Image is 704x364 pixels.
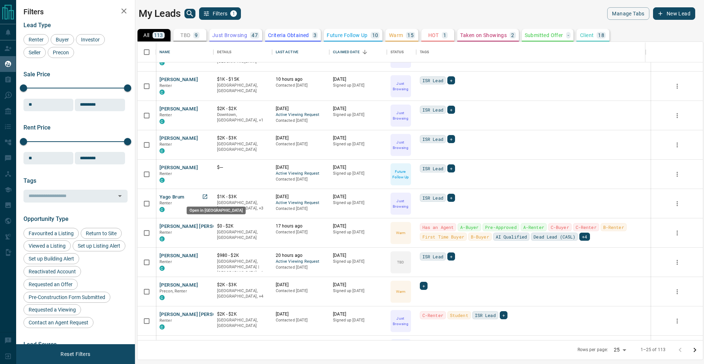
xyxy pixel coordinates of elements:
[422,77,443,84] span: ISR Lead
[447,106,455,114] div: +
[333,106,383,112] p: [DATE]
[672,227,683,239] button: more
[217,311,268,317] p: $2K - $2K
[672,198,683,209] button: more
[422,106,443,113] span: ISR Lead
[159,201,172,205] span: Renter
[387,42,416,62] div: Status
[551,223,569,231] span: C-Buyer
[23,341,57,348] span: Lead Source
[26,243,68,249] span: Viewed a Listing
[217,194,268,200] p: $1K - $3K
[525,33,563,38] p: Submitted Offer
[272,42,330,62] div: Last Active
[450,312,468,319] span: Student
[276,288,326,294] p: Contacted [DATE]
[159,178,165,183] div: condos.ca
[333,259,383,265] p: Signed up [DATE]
[276,317,326,323] p: Contacted [DATE]
[159,60,165,65] div: condos.ca
[391,169,410,180] p: Future Follow Up
[23,292,110,303] div: Pre-Construction Form Submitted
[159,282,198,289] button: [PERSON_NAME]
[313,33,316,38] p: 3
[159,207,165,212] div: condos.ca
[450,106,452,113] span: +
[23,240,71,251] div: Viewed a Listing
[422,253,443,260] span: ISR Lead
[159,295,165,300] div: condos.ca
[422,194,443,201] span: ISR Lead
[276,83,326,88] p: Contacted [DATE]
[672,286,683,297] button: more
[397,259,404,265] p: TBD
[672,316,683,327] button: more
[26,294,108,300] span: Pre-Construction Form Submitted
[159,106,198,113] button: [PERSON_NAME]
[390,42,404,62] div: Status
[217,288,268,299] p: Etobicoke, North York, West End, Toronto
[611,345,628,355] div: 25
[396,289,406,294] p: Warm
[653,7,695,20] button: New Lead
[672,169,683,180] button: more
[159,230,172,235] span: Renter
[333,223,383,229] p: [DATE]
[213,42,272,62] div: Details
[598,33,604,38] p: 18
[396,230,406,236] p: Warm
[159,311,238,318] button: [PERSON_NAME] [PERSON_NAME]
[73,240,125,251] div: Set up Listing Alert
[23,215,69,222] span: Opportunity Type
[159,318,172,323] span: Renter
[447,164,455,172] div: +
[159,119,165,124] div: condos.ca
[26,269,78,274] span: Reactivated Account
[23,22,51,29] span: Lead Type
[502,312,505,319] span: +
[580,33,594,38] p: Client
[276,141,326,147] p: Contacted [DATE]
[23,228,79,239] div: Favourited a Listing
[447,135,455,143] div: +
[159,76,198,83] button: [PERSON_NAME]
[333,282,383,288] p: [DATE]
[159,194,184,201] button: Yago Brum
[333,194,383,200] p: [DATE]
[333,83,383,88] p: Signed up [DATE]
[276,252,326,259] p: 20 hours ago
[276,282,326,288] p: [DATE]
[115,191,125,201] button: Open
[217,223,268,229] p: $0 - $2K
[450,77,452,84] span: +
[75,243,123,249] span: Set up Listing Alert
[217,106,268,112] p: $2K - $2K
[276,106,326,112] p: [DATE]
[26,256,77,262] span: Set up Building Alert
[276,176,326,182] p: Contacted [DATE]
[159,223,238,230] button: [PERSON_NAME] [PERSON_NAME]
[159,164,198,171] button: [PERSON_NAME]
[78,37,102,43] span: Investor
[391,139,410,150] p: Just Browsing
[603,223,624,231] span: B-Renter
[50,50,71,55] span: Precon
[276,171,326,177] span: Active Viewing Request
[184,9,195,18] button: search button
[26,37,46,43] span: Renter
[23,317,93,328] div: Contact an Agent Request
[23,279,78,290] div: Requested an Offer
[360,47,370,57] button: Sort
[276,164,326,171] p: [DATE]
[187,207,246,214] div: Open in [GEOGRAPHIC_DATA]
[159,90,165,95] div: condos.ca
[327,33,367,38] p: Future Follow Up
[217,229,268,241] p: [GEOGRAPHIC_DATA], [GEOGRAPHIC_DATA]
[81,228,122,239] div: Return to Site
[231,11,236,16] span: 1
[391,81,410,92] p: Just Browsing
[51,34,74,45] div: Buyer
[276,229,326,235] p: Contacted [DATE]
[672,139,683,150] button: more
[217,112,268,123] p: Toronto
